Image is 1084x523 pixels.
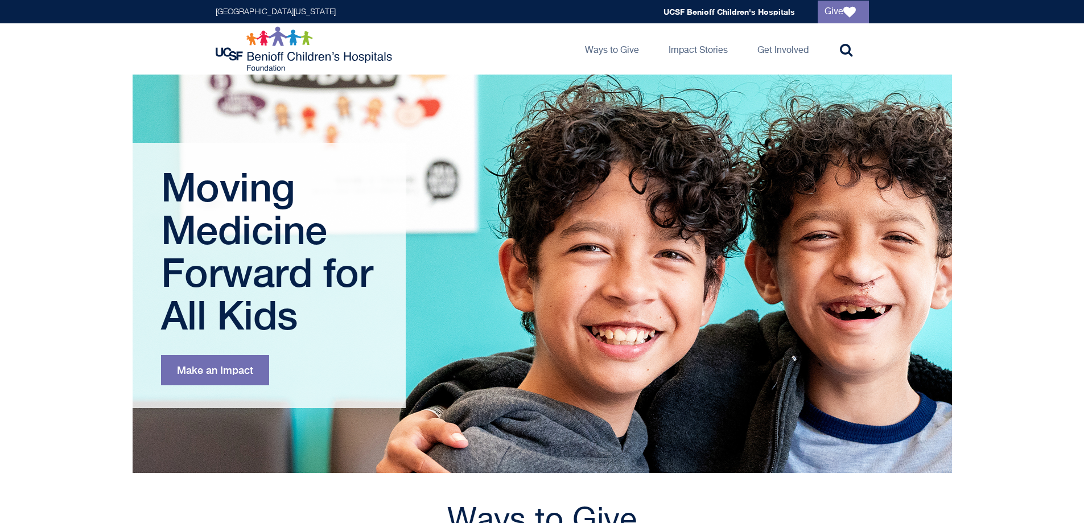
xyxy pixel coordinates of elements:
img: Logo for UCSF Benioff Children's Hospitals Foundation [216,26,395,72]
a: Ways to Give [576,23,648,75]
a: Impact Stories [660,23,737,75]
a: Get Involved [748,23,818,75]
a: [GEOGRAPHIC_DATA][US_STATE] [216,8,336,16]
a: UCSF Benioff Children's Hospitals [663,7,795,17]
a: Give [818,1,869,23]
h1: Moving Medicine Forward for All Kids [161,166,380,336]
a: Make an Impact [161,355,269,385]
